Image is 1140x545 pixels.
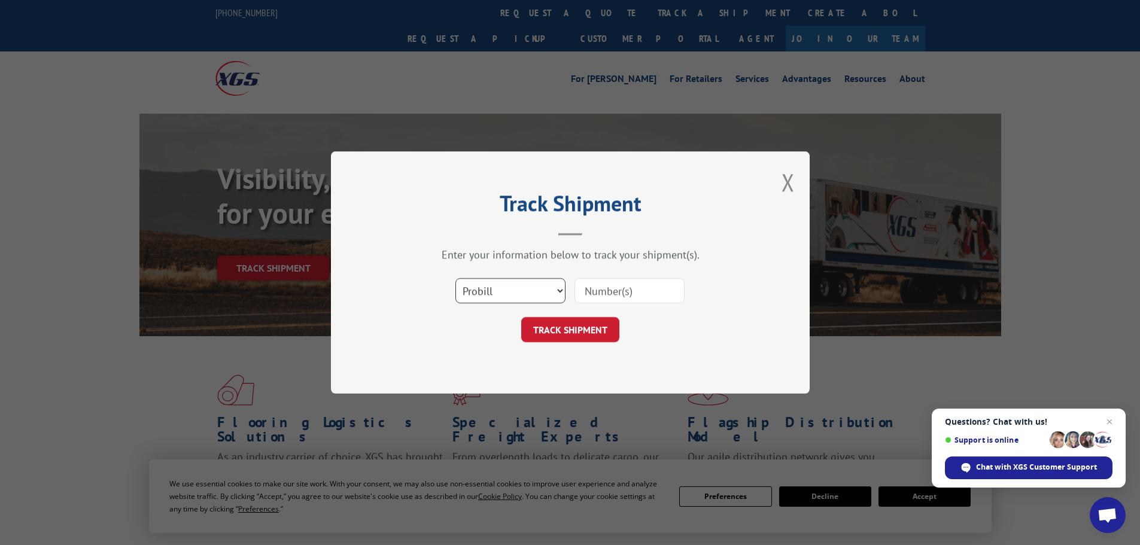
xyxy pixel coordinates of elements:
[782,166,795,198] button: Close modal
[945,456,1112,479] div: Chat with XGS Customer Support
[1090,497,1126,533] div: Open chat
[521,317,619,342] button: TRACK SHIPMENT
[574,278,685,303] input: Number(s)
[391,195,750,218] h2: Track Shipment
[1102,415,1117,429] span: Close chat
[391,248,750,261] div: Enter your information below to track your shipment(s).
[976,462,1097,473] span: Chat with XGS Customer Support
[945,436,1045,444] span: Support is online
[945,417,1112,427] span: Questions? Chat with us!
